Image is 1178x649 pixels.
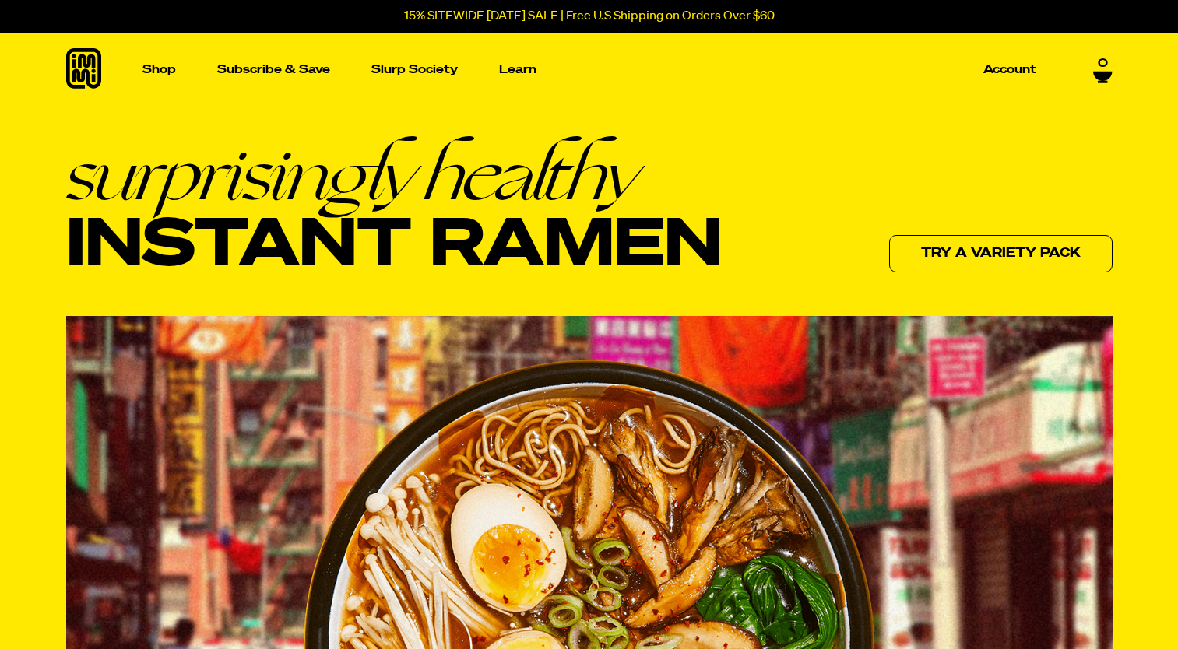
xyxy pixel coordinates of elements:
[142,64,176,75] p: Shop
[66,138,723,283] h1: Instant Ramen
[136,33,182,107] a: Shop
[977,58,1043,82] a: Account
[136,33,1043,107] nav: Main navigation
[371,64,458,75] p: Slurp Society
[365,58,464,82] a: Slurp Society
[404,9,775,23] p: 15% SITEWIDE [DATE] SALE | Free U.S Shipping on Orders Over $60
[1093,57,1113,83] a: 0
[66,138,723,211] em: surprisingly healthy
[1098,57,1108,71] span: 0
[983,64,1036,75] p: Account
[889,235,1113,272] a: Try a variety pack
[217,64,330,75] p: Subscribe & Save
[211,58,336,82] a: Subscribe & Save
[493,33,543,107] a: Learn
[499,64,536,75] p: Learn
